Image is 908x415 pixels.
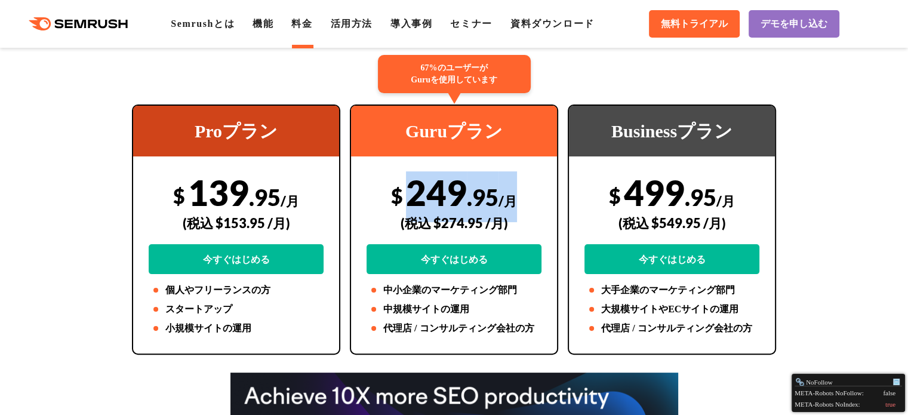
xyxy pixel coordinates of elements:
a: Semrushとは [171,19,235,29]
span: /月 [498,193,517,209]
div: true [885,399,895,409]
div: (税込 $274.95 /月) [367,202,541,244]
li: 個人やフリーランスの方 [149,283,324,297]
li: 大手企業のマーケティング部門 [584,283,759,297]
li: 大規模サイトやECサイトの運用 [584,302,759,316]
span: /月 [716,193,735,209]
a: 料金 [291,19,312,29]
span: $ [609,183,621,208]
a: 機能 [253,19,273,29]
div: (税込 $549.95 /月) [584,202,759,244]
a: セミナー [450,19,492,29]
div: false [883,388,895,398]
a: 導入事例 [390,19,432,29]
span: 無料トライアル [661,18,728,30]
div: Minimize [892,377,901,387]
div: Guruプラン [351,106,557,156]
span: .95 [685,183,716,211]
span: $ [391,183,403,208]
a: デモを申し込む [749,10,839,38]
div: Proプラン [133,106,339,156]
li: スタートアップ [149,302,324,316]
div: Businessプラン [569,106,775,156]
span: デモを申し込む [761,18,827,30]
div: 67%のユーザーが Guruを使用しています [378,55,531,93]
span: .95 [249,183,281,211]
li: 中規模サイトの運用 [367,302,541,316]
div: 139 [149,171,324,274]
div: (税込 $153.95 /月) [149,202,324,244]
a: 活用方法 [331,19,373,29]
li: 代理店 / コンサルティング会社の方 [367,321,541,336]
div: META-Robots NoIndex: [795,398,902,409]
div: 249 [367,171,541,274]
a: 無料トライアル [649,10,740,38]
li: 中小企業のマーケティング部門 [367,283,541,297]
div: NoFollow [795,377,892,387]
a: 今すぐはじめる [367,244,541,274]
a: 資料ダウンロード [510,19,595,29]
span: /月 [281,193,299,209]
span: $ [173,183,185,208]
a: 今すぐはじめる [584,244,759,274]
div: META-Robots NoFollow: [795,386,902,398]
li: 小規模サイトの運用 [149,321,324,336]
span: .95 [467,183,498,211]
a: 今すぐはじめる [149,244,324,274]
li: 代理店 / コンサルティング会社の方 [584,321,759,336]
div: 499 [584,171,759,274]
